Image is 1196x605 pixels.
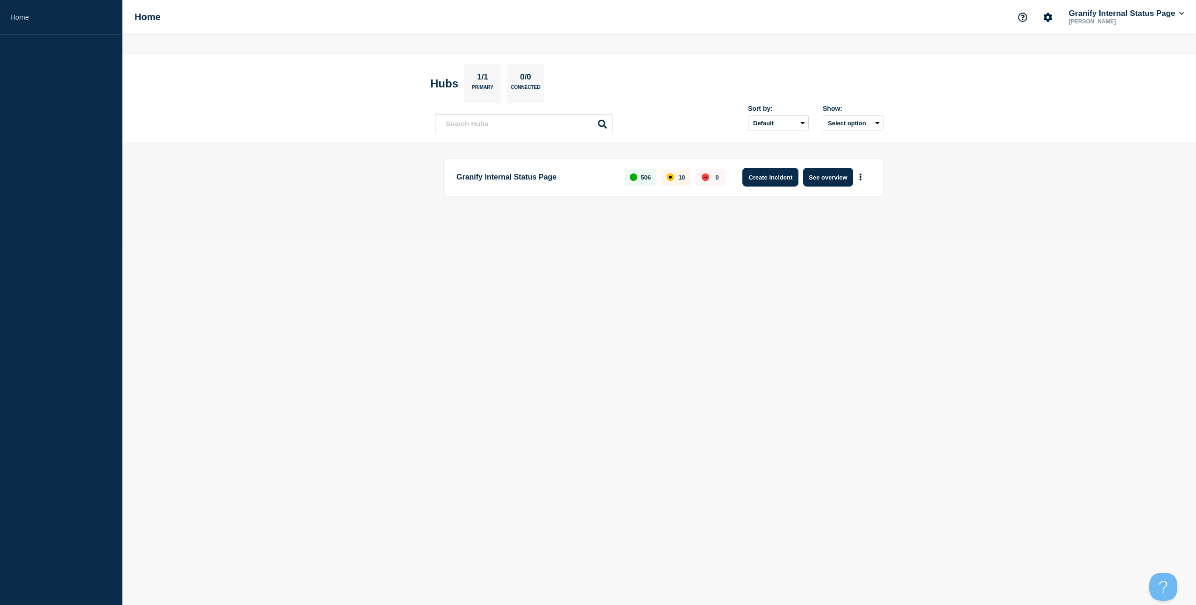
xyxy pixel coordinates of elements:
[715,174,719,181] p: 0
[1013,7,1032,27] button: Support
[748,115,809,130] select: Sort by
[1067,9,1186,18] button: Granify Internal Status Page
[748,105,809,112] div: Sort by:
[430,77,458,90] h2: Hubs
[742,168,798,187] button: Create incident
[517,72,535,85] p: 0/0
[823,115,883,130] button: Select option
[456,168,614,187] p: Granify Internal Status Page
[854,169,867,186] button: More actions
[678,174,685,181] p: 10
[435,114,612,133] input: Search Hubs
[641,174,651,181] p: 506
[472,85,493,94] p: Primary
[474,72,492,85] p: 1/1
[1067,18,1164,25] p: [PERSON_NAME]
[511,85,540,94] p: Connected
[1149,573,1177,601] iframe: Help Scout Beacon - Open
[702,173,709,181] div: down
[1038,7,1058,27] button: Account settings
[630,173,637,181] div: up
[667,173,674,181] div: affected
[823,105,883,112] div: Show:
[803,168,853,187] button: See overview
[135,12,161,22] h1: Home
